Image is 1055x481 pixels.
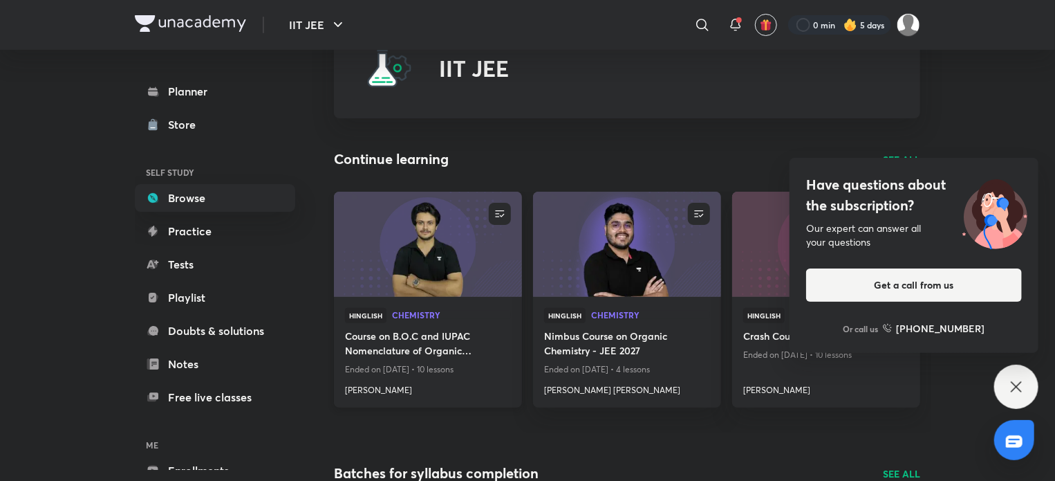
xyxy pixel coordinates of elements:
a: [PERSON_NAME] [345,379,511,397]
a: Notes [135,350,295,378]
a: Browse [135,184,295,212]
h4: Have questions about the subscription? [806,174,1022,216]
a: Store [135,111,295,138]
img: Ritam Pramanik [897,13,920,37]
img: IIT JEE [367,46,411,91]
span: Hinglish [544,308,586,323]
a: SEE ALL [883,152,920,167]
h6: SELF STUDY [135,161,295,184]
div: Our expert can answer all your questions [806,221,1022,249]
a: Nimbus Course on Organic Chemistry - JEE 2027 [544,329,710,361]
a: Course on B.O.C and IUPAC Nomenclature of Organic Compounds [345,329,511,361]
a: [PERSON_NAME] [PERSON_NAME] [544,379,710,397]
a: new-thumbnail [732,192,920,297]
h2: Continue learning [334,149,449,170]
span: Chemistry [591,311,710,319]
a: Crash Course For Maths : Reloaded [743,329,909,346]
a: Tests [135,251,295,278]
p: Ended on [DATE] • 10 lessons [743,346,909,364]
button: avatar [755,14,777,36]
a: Chemistry [591,311,710,320]
a: SEE ALL [883,466,920,481]
a: new-thumbnail [334,192,522,297]
span: Hinglish [345,308,386,323]
p: Ended on [DATE] • 10 lessons [345,361,511,379]
a: Free live classes [135,383,295,411]
a: Company Logo [135,15,246,35]
img: streak [843,18,857,32]
h6: [PHONE_NUMBER] [897,321,985,336]
span: Chemistry [392,311,511,319]
a: Doubts & solutions [135,317,295,345]
p: Or call us [843,323,879,335]
h2: IIT JEE [439,55,509,82]
a: [PHONE_NUMBER] [883,321,985,336]
img: new-thumbnail [531,190,722,298]
a: Chemistry [392,311,511,320]
p: Ended on [DATE] • 4 lessons [544,361,710,379]
a: new-thumbnail [533,192,721,297]
div: Store [168,116,204,133]
img: avatar [760,19,772,31]
a: Playlist [135,284,295,311]
span: Hinglish [743,308,785,323]
img: new-thumbnail [332,190,523,298]
a: Practice [135,217,295,245]
img: ttu_illustration_new.svg [951,174,1038,249]
a: Planner [135,78,295,105]
h6: ME [135,433,295,457]
a: [PERSON_NAME] [743,379,909,397]
button: Get a call from us [806,269,1022,302]
button: IIT JEE [281,11,355,39]
img: Company Logo [135,15,246,32]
